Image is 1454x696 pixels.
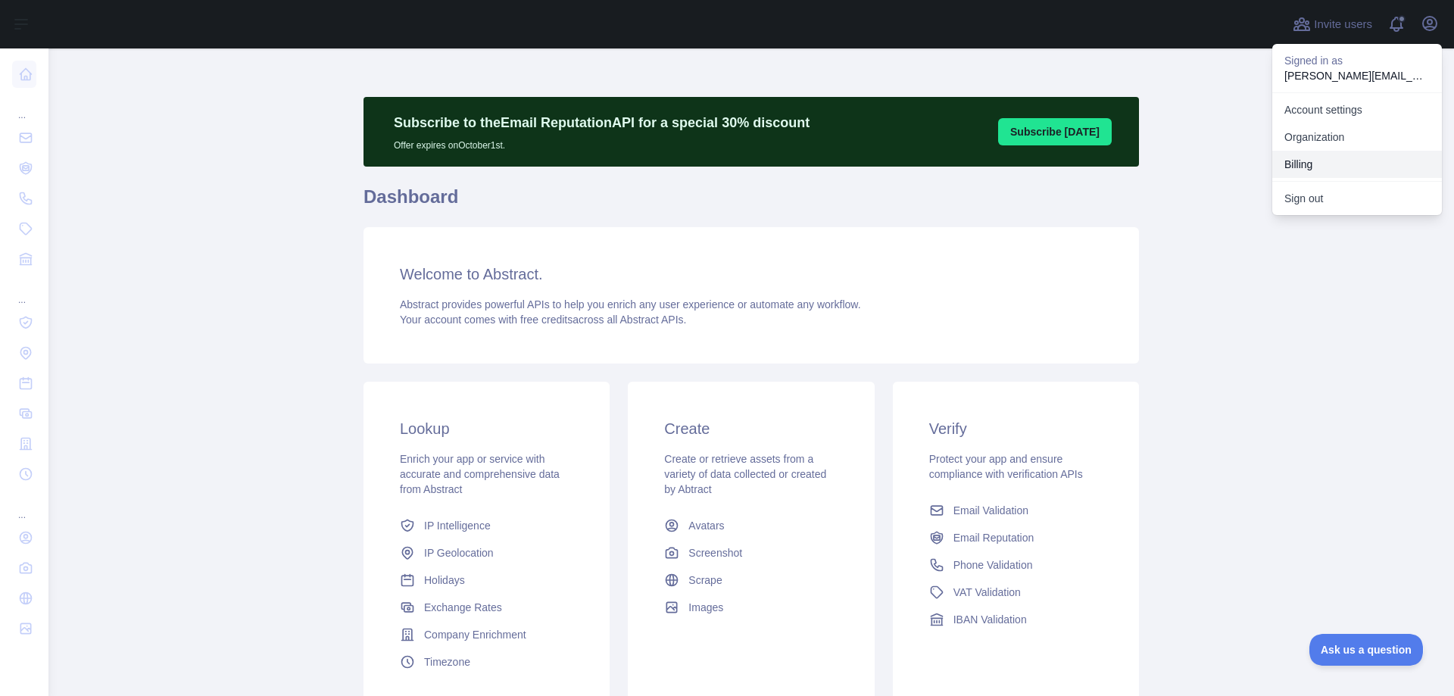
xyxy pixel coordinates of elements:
p: Signed in as [1284,53,1430,68]
h3: Create [664,418,838,439]
div: ... [12,91,36,121]
span: Screenshot [688,545,742,560]
h1: Dashboard [363,185,1139,221]
a: Scrape [658,566,844,594]
a: IP Intelligence [394,512,579,539]
a: IP Geolocation [394,539,579,566]
button: Sign out [1272,185,1442,212]
span: Scrape [688,573,722,588]
a: Exchange Rates [394,594,579,621]
a: Email Reputation [923,524,1109,551]
span: Timezone [424,654,470,669]
span: Phone Validation [953,557,1033,573]
span: Enrich your app or service with accurate and comprehensive data from Abstract [400,453,560,495]
div: ... [12,491,36,521]
a: Email Validation [923,497,1109,524]
span: Email Validation [953,503,1028,518]
a: Holidays [394,566,579,594]
button: Subscribe [DATE] [998,118,1112,145]
a: Images [658,594,844,621]
a: Timezone [394,648,579,676]
a: Account settings [1272,96,1442,123]
p: Subscribe to the Email Reputation API for a special 30 % discount [394,112,810,133]
h3: Verify [929,418,1103,439]
span: Email Reputation [953,530,1034,545]
span: IP Geolocation [424,545,494,560]
h3: Welcome to Abstract. [400,264,1103,285]
p: Offer expires on October 1st. [394,133,810,151]
span: VAT Validation [953,585,1021,600]
span: Create or retrieve assets from a variety of data collected or created by Abtract [664,453,826,495]
span: Protect your app and ensure compliance with verification APIs [929,453,1083,480]
span: Images [688,600,723,615]
span: Exchange Rates [424,600,502,615]
a: IBAN Validation [923,606,1109,633]
span: Invite users [1314,16,1372,33]
span: IP Intelligence [424,518,491,533]
p: [PERSON_NAME][EMAIL_ADDRESS][DOMAIN_NAME] [1284,68,1430,83]
button: Invite users [1290,12,1375,36]
a: Phone Validation [923,551,1109,579]
h3: Lookup [400,418,573,439]
a: Organization [1272,123,1442,151]
span: Abstract provides powerful APIs to help you enrich any user experience or automate any workflow. [400,298,861,311]
span: Holidays [424,573,465,588]
div: ... [12,276,36,306]
span: IBAN Validation [953,612,1027,627]
a: Screenshot [658,539,844,566]
span: free credits [520,314,573,326]
a: Company Enrichment [394,621,579,648]
span: Company Enrichment [424,627,526,642]
a: Avatars [658,512,844,539]
a: VAT Validation [923,579,1109,606]
iframe: Toggle Customer Support [1309,634,1424,666]
button: Billing [1272,151,1442,178]
span: Your account comes with across all Abstract APIs. [400,314,686,326]
span: Avatars [688,518,724,533]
